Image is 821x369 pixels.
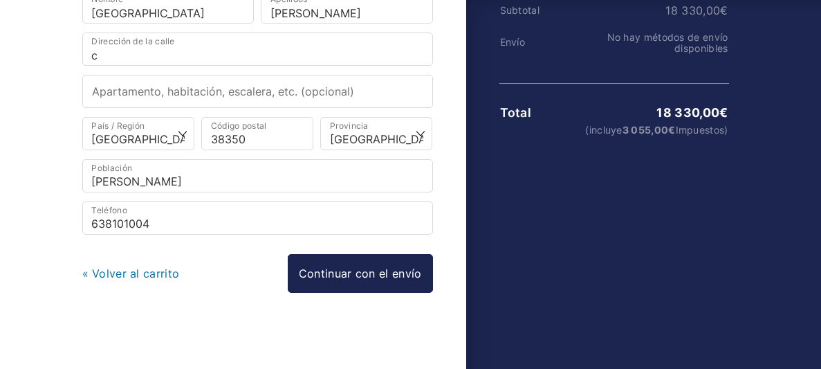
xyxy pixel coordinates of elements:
[719,105,728,120] span: €
[668,124,675,136] span: €
[82,159,433,192] input: Población
[499,37,576,48] th: Envío
[201,117,313,150] input: Código postal
[622,124,676,136] span: 3 055,00
[499,5,576,16] th: Subtotal
[82,201,433,235] input: Teléfono
[82,75,433,108] input: Apartamento, habitación, escalera, etc. (opcional)
[656,105,728,120] bdi: 18 330,00
[607,31,728,54] span: No hay métodos de envío disponibles
[288,254,433,293] a: Continuar con el envío
[665,3,728,17] bdi: 18 330,00
[720,3,728,17] span: €
[576,125,728,135] small: (incluye Impuestos)
[499,106,576,120] th: Total
[82,267,180,280] a: « Volver al carrito
[82,33,433,66] input: Dirección de la calle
